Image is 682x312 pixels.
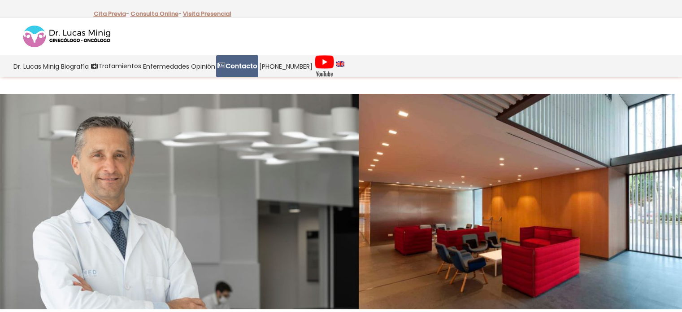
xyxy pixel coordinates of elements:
a: Dr. Lucas Minig [13,55,60,77]
a: Cita Previa [94,9,126,18]
a: Consulta Online [130,9,178,18]
a: Contacto [216,55,258,77]
span: Enfermedades [143,61,189,71]
strong: Contacto [226,62,257,70]
a: Tratamientos [90,55,142,77]
span: Biografía [61,61,89,71]
img: Videos Youtube Ginecología [314,55,334,77]
p: - [94,8,129,20]
span: Tratamientos [98,61,141,71]
a: Videos Youtube Ginecología [313,55,335,77]
a: [PHONE_NUMBER] [258,55,313,77]
span: Opinión [191,61,215,71]
a: Enfermedades [142,55,190,77]
span: Dr. Lucas Minig [13,61,59,71]
a: Biografía [60,55,90,77]
img: language english [336,61,344,66]
span: [PHONE_NUMBER] [259,61,313,71]
a: Visita Presencial [183,9,231,18]
a: Opinión [190,55,216,77]
p: - [130,8,182,20]
a: language english [335,55,345,77]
